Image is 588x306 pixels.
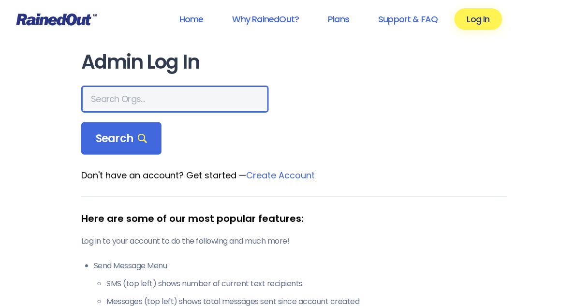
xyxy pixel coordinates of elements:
[96,132,147,146] span: Search
[167,8,216,30] a: Home
[81,211,507,226] div: Here are some of our most popular features:
[366,8,450,30] a: Support & FAQ
[455,8,502,30] a: Log In
[315,8,362,30] a: Plans
[106,278,507,290] li: SMS (top left) shows number of current text recipients
[81,51,507,73] h1: Admin Log In
[81,235,507,247] p: Log in to your account to do the following and much more!
[220,8,312,30] a: Why RainedOut?
[246,169,315,181] a: Create Account
[81,122,162,155] div: Search
[81,86,269,113] input: Search Orgs…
